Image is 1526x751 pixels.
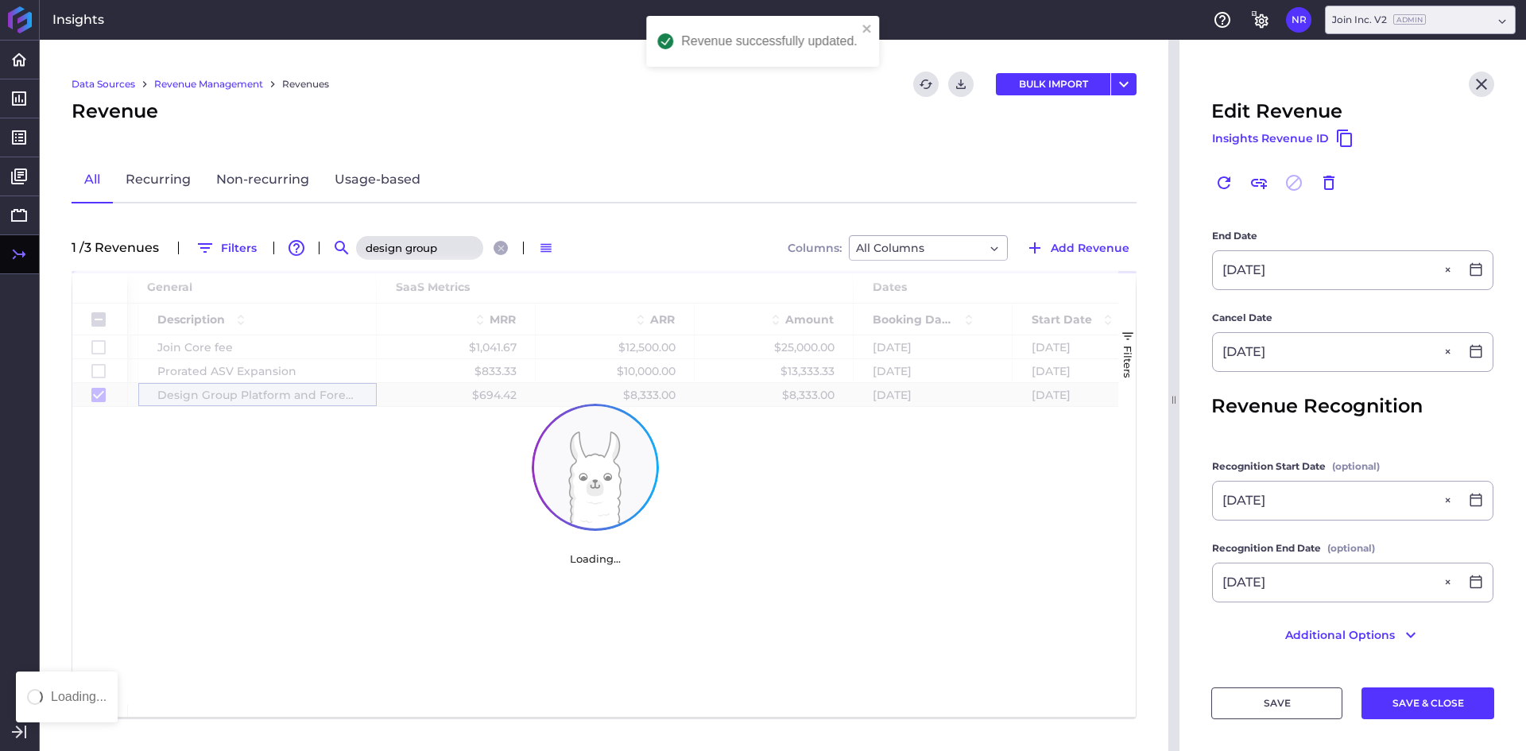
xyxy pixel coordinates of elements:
span: End Date [1212,228,1257,244]
button: Close [1440,563,1459,602]
input: Select Date [1213,251,1459,289]
button: Download [948,72,974,97]
a: All [72,157,113,203]
input: Select Date [1213,482,1459,520]
div: 1 / 3 Revenue s [72,242,168,254]
button: Refresh [913,72,939,97]
div: Revenue successfully updated. [681,35,857,48]
button: Search by [329,235,354,261]
span: (optional) [1327,540,1375,556]
button: Close [1440,482,1459,520]
button: Renew [1211,170,1237,195]
input: Cancel Date [1213,333,1459,371]
button: General Settings [1248,7,1273,33]
div: Loading... [51,691,107,703]
button: BULK IMPORT [996,73,1110,95]
a: Non-recurring [203,157,322,203]
div: Loading... [532,533,659,584]
button: Close [1440,251,1459,289]
input: Select Date [1213,563,1459,602]
a: Data Sources [72,77,135,91]
button: SAVE & CLOSE [1361,687,1494,719]
button: User Menu [1111,73,1137,95]
button: Close search [494,241,508,255]
a: Recurring [113,157,203,203]
div: Dropdown select [1325,6,1516,34]
span: (optional) [1332,459,1380,474]
button: Filters [188,235,264,261]
span: Columns: [788,242,842,254]
span: Cancel Date [1212,310,1272,326]
div: Dropdown select [849,235,1008,261]
span: Insights Revenue ID [1212,130,1329,147]
button: Insights Revenue ID [1211,126,1355,151]
span: Edit Revenue [1211,97,1342,126]
button: Help [1210,7,1235,33]
button: Link [1246,170,1272,195]
a: Revenue Management [154,77,263,91]
button: Delete [1316,170,1342,195]
ins: Admin [1393,14,1426,25]
span: Recognition End Date [1212,540,1321,556]
button: Add Revenue [1018,235,1137,261]
a: Revenues [282,77,329,91]
button: User Menu [1286,7,1311,33]
span: All Columns [856,238,924,257]
div: Join Inc. V2 [1332,13,1426,27]
span: Filters [1121,346,1134,378]
span: Revenue Recognition [1211,392,1423,420]
span: Add Revenue [1051,239,1129,257]
span: Revenue [72,97,158,126]
button: Close [1469,72,1494,97]
button: SAVE [1211,687,1342,719]
button: Close [1440,333,1459,371]
button: Additional Options [1211,622,1494,648]
a: Usage-based [322,157,433,203]
span: Recognition Start Date [1212,459,1326,474]
button: close [862,22,873,37]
